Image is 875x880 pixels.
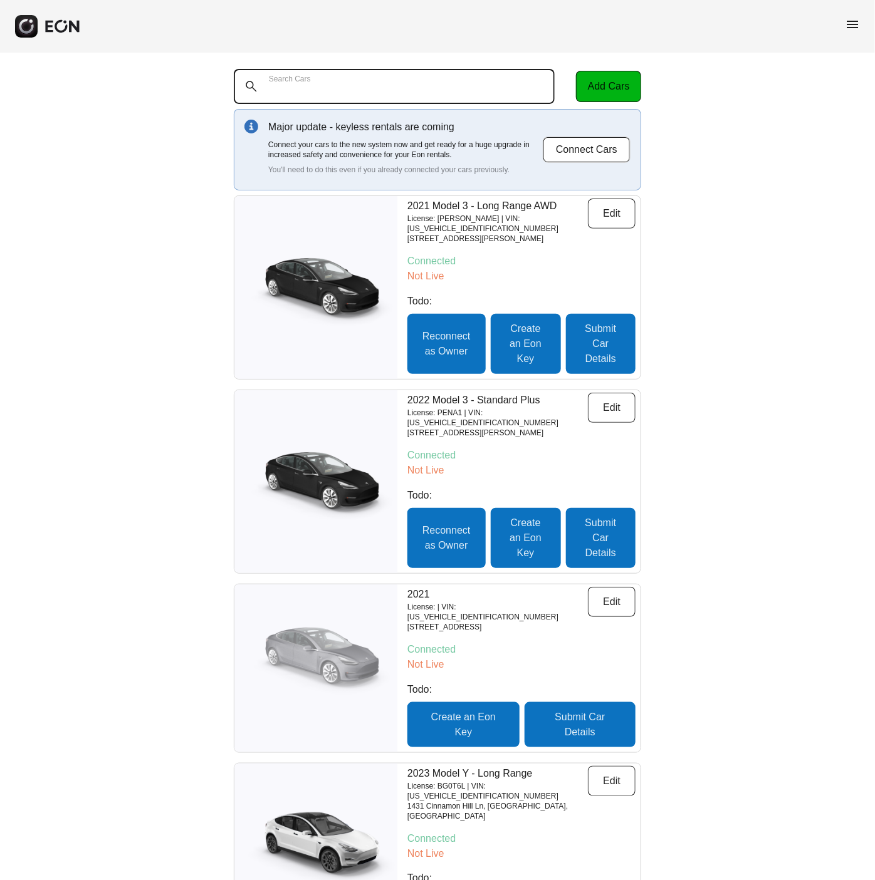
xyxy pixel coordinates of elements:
img: car [234,441,397,522]
label: Search Cars [269,74,311,84]
button: Edit [588,199,636,229]
button: Submit Car Details [566,314,636,374]
img: info [244,120,258,133]
button: Create an Eon Key [407,702,520,747]
p: Connect your cars to the new system now and get ready for a huge upgrade in increased safety and ... [268,140,543,160]
p: You'll need to do this even if you already connected your cars previously. [268,165,543,175]
button: Create an Eon Key [491,508,561,568]
button: Edit [588,393,636,423]
p: Todo: [407,488,636,503]
p: License: [PERSON_NAME] | VIN: [US_VEHICLE_IDENTIFICATION_NUMBER] [407,214,588,234]
button: Submit Car Details [566,508,636,568]
p: Not Live [407,846,636,861]
img: car [234,628,397,709]
p: License: | VIN: [US_VEHICLE_IDENTIFICATION_NUMBER] [407,602,588,622]
p: Major update - keyless rentals are coming [268,120,543,135]
p: Not Live [407,657,636,672]
button: Add Cars [576,71,641,102]
p: License: PENA1 | VIN: [US_VEHICLE_IDENTIFICATION_NUMBER] [407,408,588,428]
button: Connect Cars [543,137,631,163]
p: Connected [407,642,636,657]
span: menu [845,17,860,32]
p: [STREET_ADDRESS][PERSON_NAME] [407,234,588,244]
button: Edit [588,766,636,796]
p: Todo: [407,682,636,697]
p: Connected [407,448,636,463]
p: License: BG0T6L | VIN: [US_VEHICLE_IDENTIFICATION_NUMBER] [407,781,588,801]
button: Reconnect as Owner [407,314,486,374]
button: Create an Eon Key [491,314,561,374]
button: Edit [588,587,636,617]
p: Connected [407,254,636,269]
p: [STREET_ADDRESS][PERSON_NAME] [407,428,588,438]
p: Connected [407,831,636,846]
button: Submit Car Details [525,702,636,747]
button: Reconnect as Owner [407,508,486,568]
p: [STREET_ADDRESS] [407,622,588,632]
p: Not Live [407,269,636,284]
p: Todo: [407,294,636,309]
p: 1431 Cinnamon Hill Ln, [GEOGRAPHIC_DATA], [GEOGRAPHIC_DATA] [407,801,588,821]
img: car [234,247,397,328]
p: Not Live [407,463,636,478]
p: 2021 [407,587,588,602]
p: 2022 Model 3 - Standard Plus [407,393,588,408]
p: 2023 Model Y - Long Range [407,766,588,781]
p: 2021 Model 3 - Long Range AWD [407,199,588,214]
